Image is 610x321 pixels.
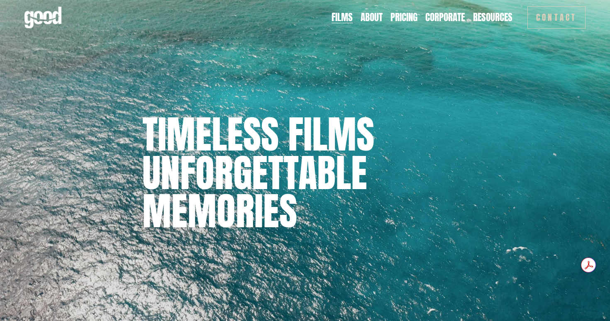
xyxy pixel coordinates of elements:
[361,11,383,24] a: About
[390,11,417,24] a: Pricing
[425,11,465,24] a: Corporate
[142,115,468,231] h1: Timeless Films UNFORGETTABLE MEMORIES
[332,11,353,24] a: Films
[473,12,512,23] span: Resources
[527,6,586,29] a: Contact
[473,11,512,24] a: folder dropdown
[24,7,61,28] img: Good Feeling Films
